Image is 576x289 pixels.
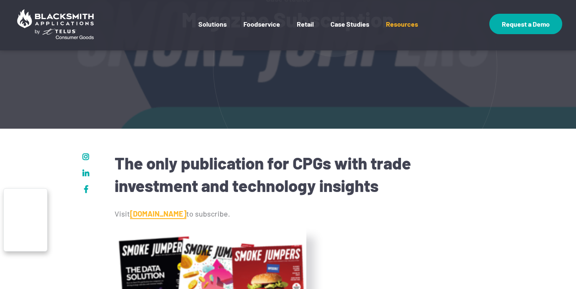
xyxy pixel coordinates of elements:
[115,152,461,197] h2: The only publication for CPGs with trade investment and technology insights
[386,20,418,40] a: Resources
[115,207,461,220] p: Visit to subscribe.
[489,14,562,34] a: Request a Demo
[297,20,314,40] a: Retail
[130,209,186,219] a: [DOMAIN_NAME]
[14,6,97,42] img: Blacksmith Applications by TELUS Consumer Goods
[243,20,280,40] a: Foodservice
[198,20,227,40] a: Solutions
[331,20,369,40] a: Case Studies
